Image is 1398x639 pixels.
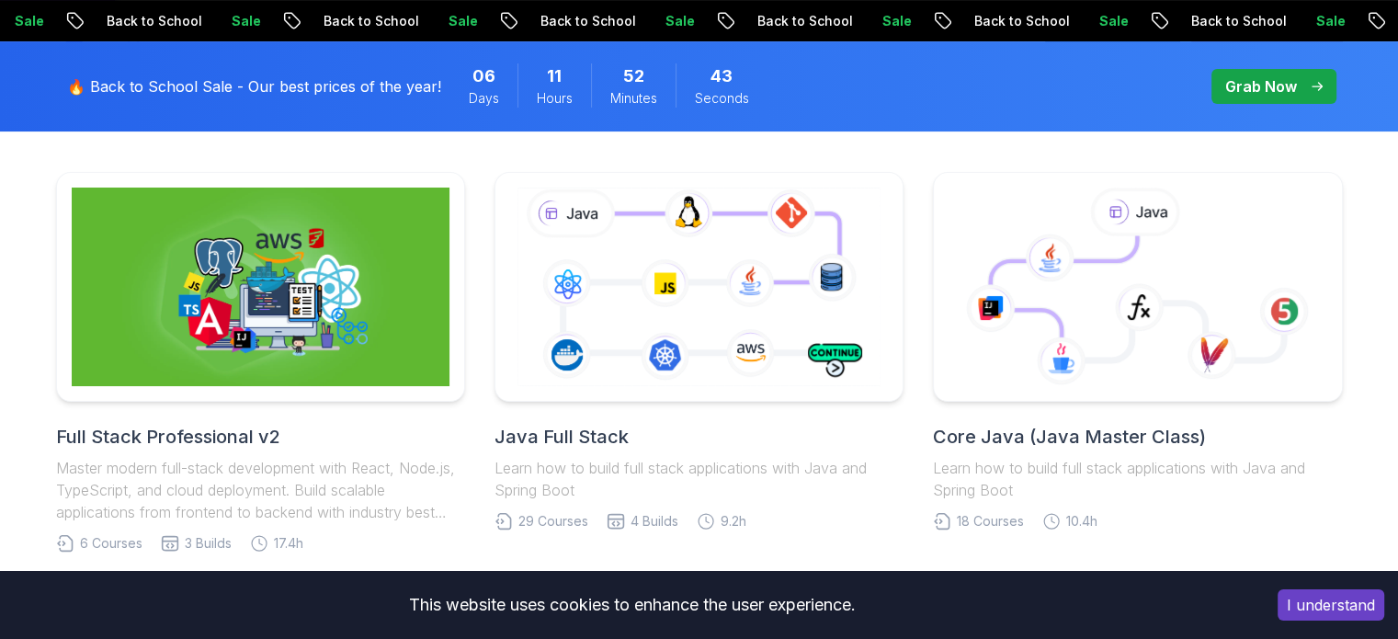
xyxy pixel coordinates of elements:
[1225,75,1297,97] p: Grab Now
[1278,589,1384,621] button: Accept cookies
[494,457,904,501] p: Learn how to build full stack applications with Java and Spring Boot
[14,585,1250,625] div: This website uses cookies to enhance the user experience.
[472,63,495,89] span: 6 Days
[1176,12,1301,30] p: Back to School
[933,424,1342,450] h2: Core Java (Java Master Class)
[868,12,926,30] p: Sale
[1066,512,1097,531] span: 10.4h
[56,457,465,523] p: Master modern full-stack development with React, Node.js, TypeScript, and cloud deployment. Build...
[957,512,1024,531] span: 18 Courses
[695,89,749,108] span: Seconds
[274,534,303,553] span: 17.4h
[469,89,499,108] span: Days
[743,12,868,30] p: Back to School
[710,63,733,89] span: 43 Seconds
[434,12,493,30] p: Sale
[92,12,217,30] p: Back to School
[185,534,232,553] span: 3 Builds
[494,172,904,531] a: Java Full StackLearn how to build full stack applications with Java and Spring Boot29 Courses4 Bu...
[56,172,465,553] a: Full Stack Professional v2Full Stack Professional v2Master modern full-stack development with Rea...
[537,89,573,108] span: Hours
[960,12,1085,30] p: Back to School
[721,512,746,531] span: 9.2h
[933,172,1342,531] a: Core Java (Java Master Class)Learn how to build full stack applications with Java and Spring Boot...
[217,12,276,30] p: Sale
[67,75,441,97] p: 🔥 Back to School Sale - Our best prices of the year!
[494,424,904,450] h2: Java Full Stack
[1301,12,1360,30] p: Sale
[56,424,465,450] h2: Full Stack Professional v2
[933,457,1342,501] p: Learn how to build full stack applications with Java and Spring Boot
[309,12,434,30] p: Back to School
[80,534,142,553] span: 6 Courses
[526,12,651,30] p: Back to School
[623,63,644,89] span: 52 Minutes
[518,512,588,531] span: 29 Courses
[72,188,449,386] img: Full Stack Professional v2
[1085,12,1143,30] p: Sale
[631,512,678,531] span: 4 Builds
[547,63,562,89] span: 11 Hours
[651,12,710,30] p: Sale
[610,89,657,108] span: Minutes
